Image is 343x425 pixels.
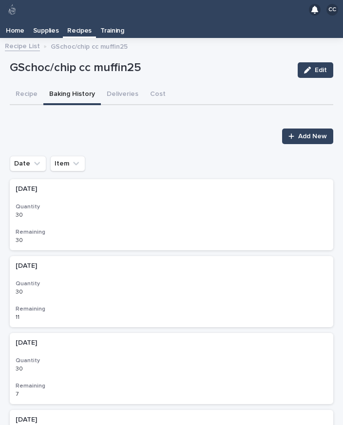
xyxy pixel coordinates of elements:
[16,312,21,321] p: 11
[51,40,128,51] p: GSchoc/chip cc muffin25
[6,19,24,35] p: Home
[16,382,327,390] h3: Remaining
[16,339,186,347] p: [DATE]
[326,4,338,16] div: CC
[315,67,327,74] span: Edit
[10,179,333,250] a: [DATE]Quantity3030 Remaining3030
[16,280,327,288] h3: Quantity
[5,40,40,51] a: Recipe List
[16,203,327,211] h3: Quantity
[10,61,290,75] p: GSchoc/chip cc muffin25
[144,85,171,105] button: Cost
[16,185,186,193] p: [DATE]
[10,156,46,171] button: Date
[67,19,92,35] p: Recipes
[96,19,129,38] a: Training
[16,228,327,236] h3: Remaining
[16,305,327,313] h3: Remaining
[298,62,333,78] button: Edit
[10,85,43,105] button: Recipe
[33,19,59,35] p: Supplies
[43,85,101,105] button: Baking History
[29,19,63,38] a: Supplies
[6,3,19,16] img: 80hjoBaRqlyywVK24fQd
[298,133,327,140] span: Add New
[63,19,96,37] a: Recipes
[16,210,25,219] p: 30
[10,333,333,404] a: [DATE]Quantity3030 Remaining77
[16,287,25,296] p: 30
[16,235,25,244] p: 30
[16,416,186,424] p: [DATE]
[50,156,85,171] button: Item
[16,262,186,270] p: [DATE]
[16,389,20,398] p: 7
[10,256,333,327] a: [DATE]Quantity3030 Remaining1111
[1,19,29,38] a: Home
[101,85,144,105] button: Deliveries
[16,357,327,365] h3: Quantity
[100,19,124,35] p: Training
[282,129,333,144] a: Add New
[16,364,25,372] p: 30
